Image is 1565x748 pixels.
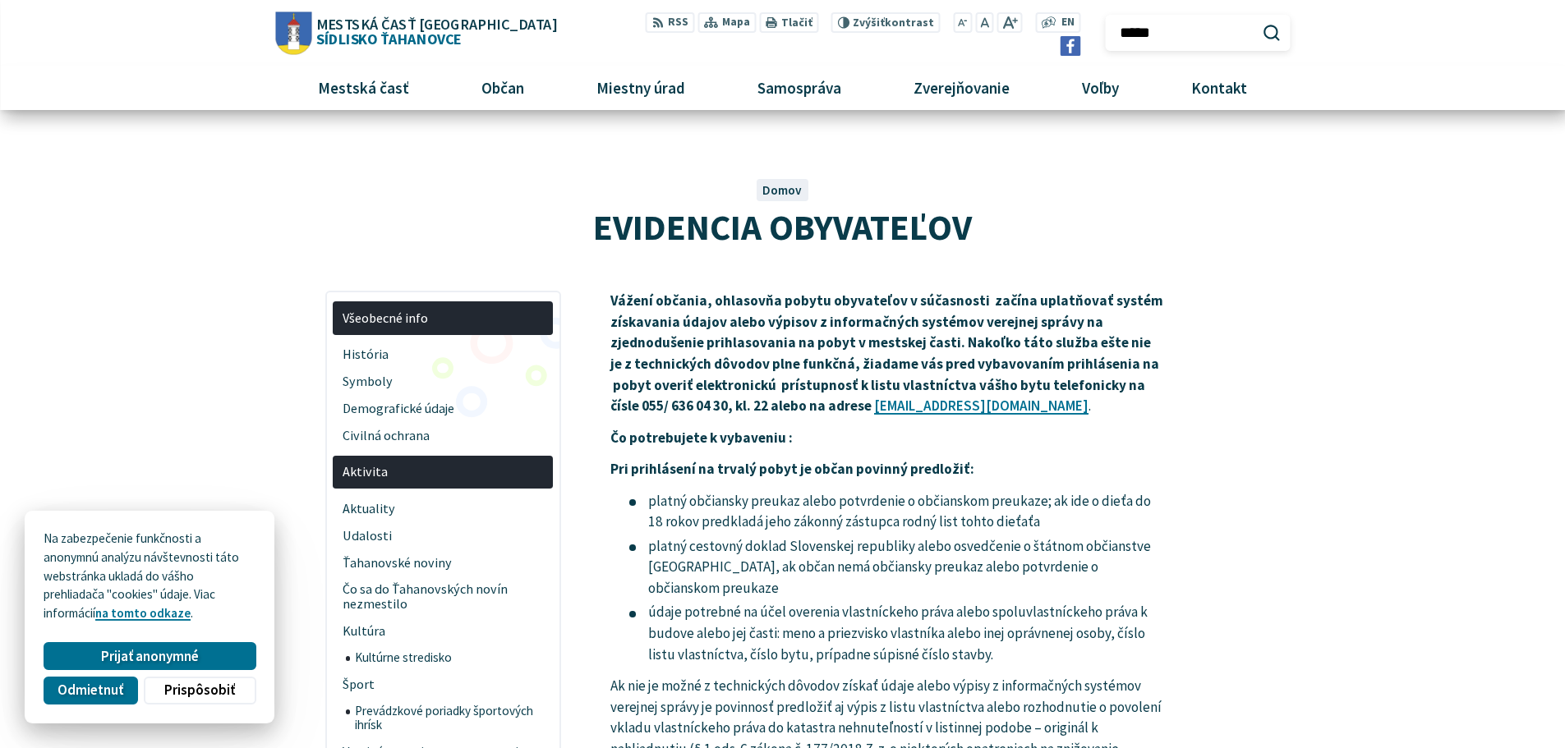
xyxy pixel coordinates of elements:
button: Prispôsobiť [144,677,255,704]
button: Tlačiť [759,12,818,33]
span: Miestny úrad [590,66,691,110]
button: Zmenšiť veľkosť písma [953,12,973,33]
p: . [610,291,1165,417]
strong: Vážení občania, ohlasovňa pobytu obyvateľov v súčasnosti začína uplatňovať systém získavania údaj... [610,291,1163,415]
span: Udalosti [343,522,544,549]
button: Zvýšiťkontrast [831,12,941,33]
strong: Pri prihlásení na trvalý pobyt je občan povinný predložiť: [610,460,974,478]
a: Miestny úrad [566,66,715,110]
span: kontrast [853,16,934,30]
span: Prevádzkové poriadky športových ihrísk [355,698,544,738]
a: Kultúrne stredisko [346,645,554,672]
span: Šport [343,671,544,698]
span: Voľby [1076,66,1125,110]
a: Mestská časť [288,66,439,110]
a: História [333,341,553,368]
a: [EMAIL_ADDRESS][DOMAIN_NAME] [874,397,1089,415]
span: Demografické údaje [343,395,544,422]
span: Zvýšiť [853,16,885,30]
span: Občan [475,66,530,110]
li: údaje potrebné na účel overenia vlastníckeho práva alebo spoluvlastníckeho práva k budove alebo j... [629,602,1165,665]
a: Aktuality [333,495,553,522]
span: Odmietnuť [58,681,123,699]
span: Prispôsobiť [164,681,235,699]
a: RSS [646,12,694,33]
a: na tomto odkaze [95,605,191,621]
span: História [343,341,544,368]
p: Na zabezpečenie funkčnosti a anonymnú analýzu návštevnosti táto webstránka ukladá do vášho prehli... [44,530,255,623]
button: Odmietnuť [44,677,137,704]
a: Aktivita [333,456,553,489]
a: Čo sa do Ťahanovských novín nezmestilo [333,576,553,618]
strong: 055/ 636 04 30, kl. 22 alebo na adrese [642,397,872,415]
span: Sídlisko Ťahanovce [311,16,556,46]
a: Voľby [1052,66,1149,110]
span: Zverejňovanie [908,66,1016,110]
a: Kultúra [333,618,553,645]
span: RSS [668,14,688,31]
a: Všeobecné info [333,301,553,335]
a: Občan [451,66,554,110]
span: Kultúra [343,618,544,645]
a: Zverejňovanie [884,66,1040,110]
button: Nastaviť pôvodnú veľkosť písma [976,12,994,33]
strong: Čo potrebujete k vybaveniu : [610,429,793,447]
li: platný občiansky preukaz alebo potvrdenie o občianskom preukaze; ak ide o dieťa do 18 rokov predk... [629,491,1165,533]
span: EN [1061,14,1075,31]
span: Kultúrne stredisko [355,645,544,672]
a: Kontakt [1162,66,1277,110]
span: Mapa [722,14,750,31]
span: Civilná ochrana [343,422,544,449]
span: EVIDENCIA OBYVATEĽOV [593,204,972,250]
a: Samospráva [728,66,872,110]
span: Mestská časť [311,66,415,110]
a: Udalosti [333,522,553,549]
a: Demografické údaje [333,395,553,422]
span: Aktuality [343,495,544,522]
button: Zväčšiť veľkosť písma [997,12,1023,33]
a: Civilná ochrana [333,422,553,449]
span: Všeobecné info [343,305,544,332]
span: Tlačiť [781,16,812,30]
span: Mestská časť [GEOGRAPHIC_DATA] [316,16,556,31]
img: Prejsť na domovskú stránku [275,11,311,54]
li: platný cestovný doklad Slovenskej republiky alebo osvedčenie o štátnom občianstve [GEOGRAPHIC_DAT... [629,536,1165,599]
a: Prevádzkové poriadky športových ihrísk [346,698,554,738]
span: Aktivita [343,459,544,486]
span: Kontakt [1185,66,1254,110]
a: Šport [333,671,553,698]
button: Prijať anonymné [44,642,255,670]
span: Prijať anonymné [101,648,199,665]
a: Symboly [333,368,553,395]
span: Ťahanovské noviny [343,549,544,576]
span: Samospráva [751,66,847,110]
span: Symboly [343,368,544,395]
a: Mapa [697,12,756,33]
img: Prejsť na Facebook stránku [1061,36,1081,57]
a: Ťahanovské noviny [333,549,553,576]
a: Logo Sídlisko Ťahanovce, prejsť na domovskú stránku. [275,11,556,54]
a: Domov [762,182,802,198]
a: EN [1056,14,1079,31]
span: Čo sa do Ťahanovských novín nezmestilo [343,576,544,618]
